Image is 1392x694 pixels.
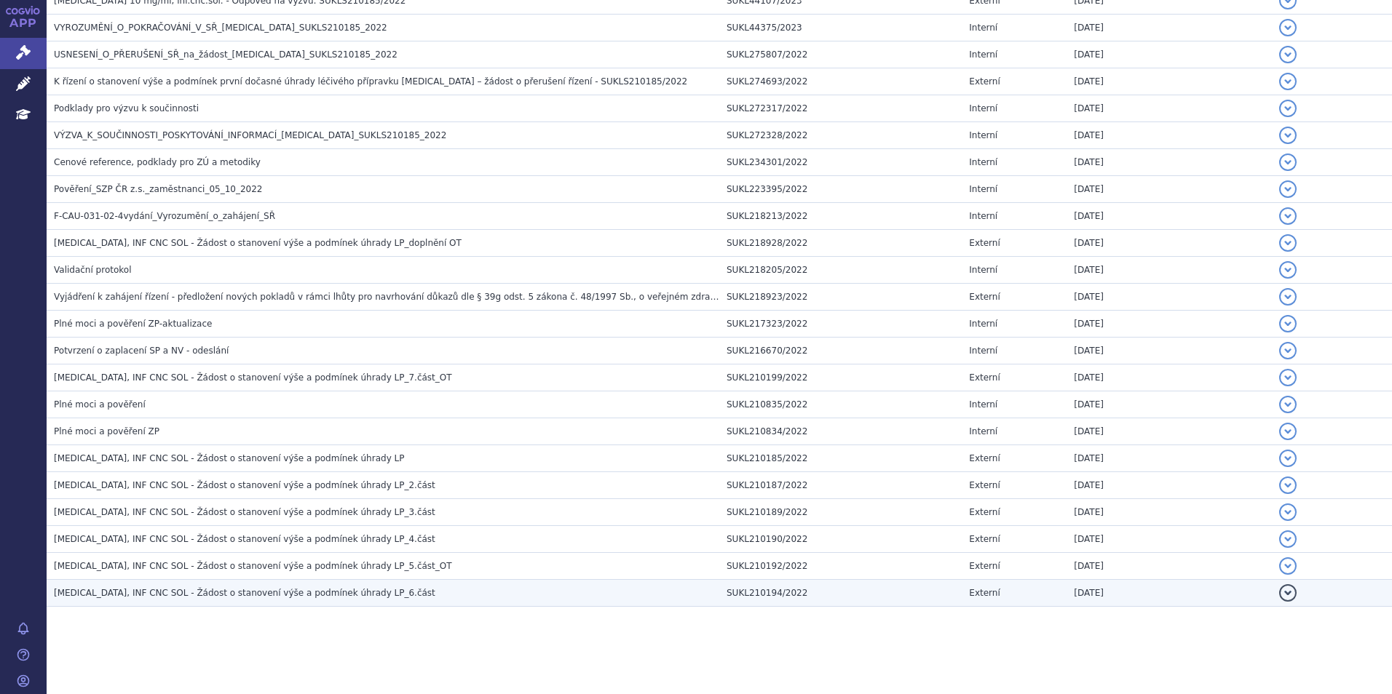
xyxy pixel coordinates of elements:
td: SUKL217323/2022 [719,311,962,338]
td: SUKL218213/2022 [719,203,962,230]
td: [DATE] [1067,257,1271,284]
td: [DATE] [1067,364,1271,391]
button: detail [1279,342,1297,359]
span: Pověření_SZP ČR z.s._zaměstnanci_05_10_2022 [54,184,262,194]
td: SUKL44375/2023 [719,15,962,41]
span: Interní [969,49,997,60]
td: SUKL210190/2022 [719,526,962,553]
td: [DATE] [1067,391,1271,418]
button: detail [1279,503,1297,521]
span: Vyjádření k zahájení řízení - předložení nových pokladů v rámci lhůty pro navrhování důkazů dle §... [54,292,980,302]
span: Externí [969,507,1000,517]
button: detail [1279,180,1297,198]
span: Externí [969,372,1000,383]
span: OPDIVO, INF CNC SOL - Žádost o stanovení výše a podmínek úhrady LP [54,453,404,463]
td: SUKL223395/2022 [719,176,962,203]
button: detail [1279,584,1297,602]
td: [DATE] [1067,553,1271,580]
span: Externí [969,561,1000,571]
span: VÝZVA_K_SOUČINNOSTI_POSKYTOVÁNÍ_INFORMACÍ_OPDIVO_SUKLS210185_2022 [54,130,446,140]
td: SUKL216670/2022 [719,338,962,364]
button: detail [1279,127,1297,144]
span: USNESENÍ_O_PŘERUŠENÍ_SŘ_na_žádost_OPDIVO_SUKLS210185_2022 [54,49,398,60]
button: detail [1279,234,1297,252]
button: detail [1279,100,1297,117]
td: [DATE] [1067,68,1271,95]
td: SUKL272328/2022 [719,122,962,149]
td: SUKL210189/2022 [719,499,962,526]
span: Externí [969,588,1000,598]
span: Interní [969,103,997,113]
td: SUKL272317/2022 [719,95,962,122]
span: Externí [969,453,1000,463]
td: [DATE] [1067,95,1271,122]
button: detail [1279,46,1297,63]
button: detail [1279,153,1297,171]
span: Externí [969,238,1000,248]
button: detail [1279,288,1297,306]
span: Interní [969,426,997,436]
span: OPDIVO, INF CNC SOL - Žádost o stanovení výše a podmínek úhrady LP_6.část [54,588,435,598]
td: [DATE] [1067,311,1271,338]
button: detail [1279,423,1297,440]
td: [DATE] [1067,418,1271,445]
td: SUKL234301/2022 [719,149,962,176]
td: [DATE] [1067,203,1271,230]
td: SUKL274693/2022 [719,68,962,95]
span: Interní [969,399,997,410]
td: [DATE] [1067,122,1271,149]
span: Plné moci a pověření ZP [54,426,159,436]
td: SUKL210187/2022 [719,472,962,499]
span: Externí [969,534,1000,544]
span: Interní [969,211,997,221]
td: [DATE] [1067,149,1271,176]
button: detail [1279,557,1297,575]
span: K řízení o stanovení výše a podmínek první dočasné úhrady léčivého přípravku OPDIVO – žádost o př... [54,76,687,87]
td: SUKL210194/2022 [719,580,962,607]
td: SUKL210834/2022 [719,418,962,445]
span: Interní [969,23,997,33]
td: [DATE] [1067,284,1271,311]
button: detail [1279,261,1297,279]
span: Externí [969,480,1000,490]
span: OPDIVO, INF CNC SOL - Žádost o stanovení výše a podmínek úhrady LP_5.část_OT [54,561,452,571]
td: SUKL210199/2022 [719,364,962,391]
button: detail [1279,369,1297,386]
td: [DATE] [1067,472,1271,499]
td: [DATE] [1067,580,1271,607]
span: Interní [969,184,997,194]
td: [DATE] [1067,15,1271,41]
button: detail [1279,450,1297,467]
span: OPDIVO, INF CNC SOL - Žádost o stanovení výše a podmínek úhrady LP_7.část_OT [54,372,452,383]
span: Validační protokol [54,265,132,275]
td: [DATE] [1067,338,1271,364]
button: detail [1279,19,1297,36]
span: Interní [969,130,997,140]
td: SUKL218205/2022 [719,257,962,284]
td: SUKL210185/2022 [719,445,962,472]
span: Interní [969,157,997,167]
button: detail [1279,530,1297,548]
td: [DATE] [1067,176,1271,203]
span: Podklady pro výzvu k součinnosti [54,103,199,113]
span: Potvrzení o zaplacení SP a NV - odeslání [54,346,229,356]
td: [DATE] [1067,499,1271,526]
td: [DATE] [1067,526,1271,553]
td: SUKL218928/2022 [719,230,962,257]
span: Interní [969,346,997,356]
span: OPDIVO, INF CNC SOL - Žádost o stanovení výše a podmínek úhrady LP_3.část [54,507,435,517]
span: Cenové reference, podklady pro ZÚ a metodiky [54,157,261,167]
button: detail [1279,476,1297,494]
span: OPDIVO, INF CNC SOL - Žádost o stanovení výše a podmínek úhrady LP_4.část [54,534,435,544]
span: Externí [969,292,1000,302]
td: [DATE] [1067,230,1271,257]
span: Interní [969,319,997,329]
span: Plné moci a pověření ZP-aktualizace [54,319,212,329]
td: SUKL218923/2022 [719,284,962,311]
span: OPDIVO, INF CNC SOL - Žádost o stanovení výše a podmínek úhrady LP_doplnění OT [54,238,462,248]
span: Externí [969,76,1000,87]
button: detail [1279,207,1297,225]
button: detail [1279,396,1297,413]
td: SUKL275807/2022 [719,41,962,68]
td: [DATE] [1067,41,1271,68]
